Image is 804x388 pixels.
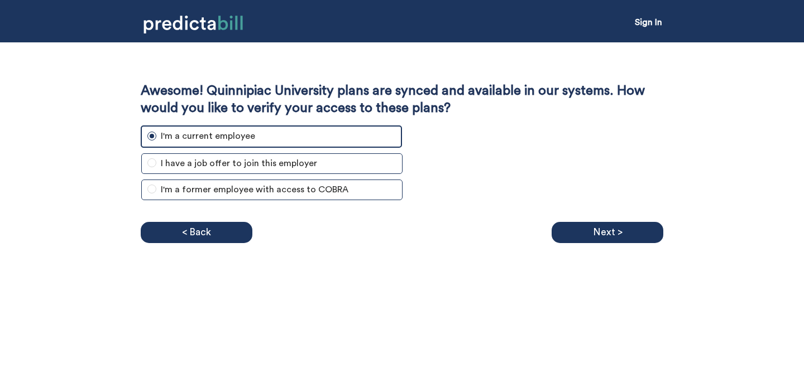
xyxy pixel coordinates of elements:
[593,224,623,241] p: Next >
[182,224,211,241] p: < Back
[156,183,353,197] span: I'm a former employee with access to COBRA
[635,18,662,27] a: Sign In
[156,157,322,171] span: I have a job offer to join this employer
[156,129,260,143] span: I'm a current employee
[141,83,663,117] p: Awesome! Quinnipiac University plans are synced and available in our systems. How would you like ...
